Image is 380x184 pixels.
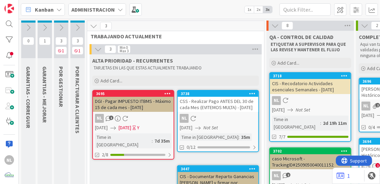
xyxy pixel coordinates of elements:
span: 1 [376,163,380,168]
a: 3718CIS - Recodatorio Actividades esenciales Semanales - [DATE]NL[DATE]Not SetTime in [GEOGRAPHIC... [269,72,351,142]
span: 1 [109,116,113,120]
div: Min 0 [120,46,128,49]
span: [DATE] [272,106,285,114]
div: DGI - Pagar IMPUESTO ITBMS - Máximo 15 de cada mes - [DATE] [93,97,174,112]
span: 1 [72,47,83,55]
div: 3738 [178,91,258,97]
img: avatar [4,171,14,180]
div: Time in [GEOGRAPHIC_DATA] [272,116,320,131]
div: 3718CIS - Recodatorio Actividades esenciales Semanales - [DATE] [270,73,351,94]
img: Visit kanbanzone.com [4,4,14,13]
span: 1 [39,37,51,45]
div: 3447 [178,166,258,172]
div: 3447 [181,167,258,171]
span: : [320,119,321,127]
span: GARANTIAS - MEJORAR [41,66,48,123]
span: Add Card... [277,60,299,66]
span: 3 [55,37,67,45]
p: TARJETAS EN LAS QUE ESTAS ACTUALMENTE TRABAJANDO [94,65,258,71]
div: 7d 35m [153,137,172,145]
span: 3x [263,6,272,13]
span: [DATE] [119,124,131,131]
span: POR FACTURAR A CLIENTES [74,66,81,133]
div: 3702 [273,149,351,154]
div: 3738CSS - Realizar Pago ANTES DEL 30 de cada Mes (EVITEMOS MULTA) - [DATE] [178,91,258,112]
a: 3695DGI - Pagar IMPUESTO ITBMS - Máximo 15 de cada mes - [DATE]NL[DATE][DATE]YTime in [GEOGRAPHIC... [92,90,174,160]
i: Not Set [203,124,218,131]
span: 1x [245,6,254,13]
div: 3718 [270,73,351,79]
div: Y [137,124,139,131]
a: 3738CSS - Realizar Pago ANTES DEL 30 de cada Mes (EVITEMOS MULTA) - [DATE]NL[DATE]Not SetTime in ... [177,90,259,152]
span: 3 [100,22,112,30]
strong: ETIQUETAR A SUPERVISOR PARA QUE LAS REVISE Y MANTENER EL FLUJO [271,41,347,53]
div: NL [178,114,258,123]
span: 3 [105,45,116,53]
div: NL [272,171,281,180]
span: 0/12 [187,144,195,151]
span: : [152,137,153,145]
div: NL [362,102,370,110]
div: NL [180,114,189,123]
div: 3695 [96,91,174,96]
div: CIS - Recodatorio Actividades esenciales Semanales - [DATE] [270,79,351,94]
div: NL [362,162,370,171]
span: Kanban [35,5,54,14]
div: 35m [240,133,252,141]
span: [DATE] [180,124,192,131]
span: 2/8 [102,151,108,158]
span: 8 [282,22,293,30]
div: NL [272,96,281,105]
div: NL [270,96,351,105]
input: Quick Filter... [280,3,331,16]
span: Add Card... [100,78,122,84]
div: 3695DGI - Pagar IMPUESTO ITBMS - Máximo 15 de cada mes - [DATE] [93,91,174,112]
span: [DATE] [95,124,108,131]
div: Max 3 [120,49,128,53]
span: ALTA PRIORIDAD - RECURRENTES [92,57,173,64]
span: 0 [23,37,34,45]
div: 3718 [273,74,351,78]
span: 7/7 [279,133,285,141]
div: 3695 [93,91,174,97]
div: 3702caso Microsoft - TrackingID#2509050040011152 [270,148,351,169]
div: Time in [GEOGRAPHIC_DATA] [95,133,152,148]
b: ADMINISTRACION [71,6,115,13]
span: Support [14,1,31,9]
span: POR GESTIONAR [58,66,65,107]
span: 2 [286,173,290,177]
span: 3 [72,37,83,45]
div: 3738 [181,91,258,96]
div: caso Microsoft - TrackingID#2509050040011152 [270,154,351,169]
div: Time in [GEOGRAPHIC_DATA] [180,133,239,141]
div: 2d 19h 11m [321,119,349,127]
div: 3702 [270,148,351,154]
span: [DATE] [362,112,374,119]
span: TRABAJANDO ACTUALMENTE [91,33,256,40]
i: Not Set [296,107,310,113]
div: NL [95,114,104,123]
span: 0/4 [368,124,375,131]
a: 1 [337,172,350,180]
span: 1 [55,47,67,55]
span: : [239,133,240,141]
span: GARANTIAS - CORREGUIR [25,66,32,128]
div: CSS - Realizar Pago ANTES DEL 30 de cada Mes (EVITEMOS MULTA) - [DATE] [178,97,258,112]
div: NL [4,155,14,165]
div: NL [93,114,174,123]
span: 2x [254,6,263,13]
div: NL [270,171,351,180]
span: 2 [376,103,380,107]
span: QA - CONTROL DE CALIDAD [269,34,334,40]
